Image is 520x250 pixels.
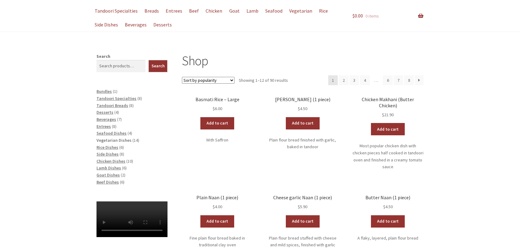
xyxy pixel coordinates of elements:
span: 14 [134,137,138,143]
a: Goat [226,4,242,18]
span: 0.00 [353,13,363,19]
bdi: 4.00 [213,204,222,209]
a: Page 2 [339,75,349,85]
span: 8 [121,151,123,157]
p: Most popular chicken dish with chicken pieces half cooked in tandoori oven and finished in a crea... [353,142,423,170]
a: Tandoori Specialties [97,96,136,101]
span: 4 [116,109,118,115]
a: Beverages [122,18,149,32]
span: $ [298,204,300,209]
span: 10 [128,158,132,164]
h2: Butter Naan (1 piece) [353,195,423,200]
span: $ [353,13,355,19]
bdi: 21.90 [382,112,394,117]
a: Goat Dishes [97,172,120,178]
span: Page 1 [328,75,338,85]
span: 1 [114,89,116,94]
a: Tandoori Breads [97,103,128,108]
span: Chicken Dishes [97,158,125,164]
bdi: 4.50 [383,204,393,209]
a: Add to cart: “Garlic Naan (1 piece)” [286,117,320,129]
span: 8 [139,96,141,101]
p: Plain flour bread finished with garlic, baked in tandoor [267,137,338,150]
label: Search [97,54,110,59]
h2: Plain Naan (1 piece) [182,195,253,200]
a: Breads [141,4,162,18]
bdi: 4.50 [298,106,307,111]
a: Chicken Makhani (Butter Chicken) $21.90 [353,97,423,118]
a: Cheese garlic Naan (1 piece) $5.90 [267,195,338,210]
span: $ [298,106,300,111]
a: Page 7 [394,75,404,85]
a: Seafood [262,4,285,18]
bdi: 6.00 [213,106,222,111]
a: Rice Dishes [97,145,118,150]
bdi: 5.90 [298,204,307,209]
a: Page 6 [383,75,393,85]
a: Lamb Dishes [97,165,121,171]
a: Beverages [97,117,116,122]
span: 7 [118,117,120,122]
span: 6 [123,165,125,171]
span: 6 [121,179,123,185]
p: Plain flour bread stuffed with cheese and mild spices, finished with garlic [267,235,338,248]
a: Side Dishes [97,151,119,157]
p: With Saffron [182,137,253,144]
a: Add to cart: “Chicken Makhani (Butter Chicken)” [371,123,405,135]
p: Fine plain flour bread baked in traditional clay oven [182,235,253,248]
span: Bundles [97,89,112,94]
a: Page 4 [360,75,370,85]
a: Plain Naan (1 piece) $4.00 [182,195,253,210]
a: Add to cart: “Cheese garlic Naan (1 piece)” [286,215,320,228]
a: Vegetarian Dishes [97,137,132,143]
span: $ [383,204,385,209]
a: Desserts [150,18,175,32]
a: Lamb [243,4,261,18]
p: Showing 1–12 of 90 results [239,75,288,85]
h1: Shop [182,53,423,69]
a: Page 3 [349,75,359,85]
span: Beef Dishes [97,179,119,185]
span: $ [213,106,215,111]
span: 0 items [365,13,379,19]
span: 6 [120,145,123,150]
h2: Chicken Makhani (Butter Chicken) [353,97,423,109]
a: $0.00 0 items [353,4,423,28]
a: Add to cart: “Basmati Rice - Large” [200,117,234,129]
a: Page 8 [404,75,414,85]
a: [PERSON_NAME] (1 piece) $4.50 [267,97,338,112]
a: Add to cart: “Butter Naan (1 piece)” [371,215,405,228]
h2: [PERSON_NAME] (1 piece) [267,97,338,102]
a: Butter Naan (1 piece) $4.50 [353,195,423,210]
a: Add to cart: “Plain Naan (1 piece)” [200,215,234,228]
span: $ [213,204,215,209]
a: Rice [316,4,331,18]
a: Tandoori Specialties [92,4,140,18]
a: Chicken [203,4,225,18]
span: 4 [129,130,131,136]
input: Search products… [97,60,145,72]
p: A flaky, layered, plain flour bread [353,235,423,242]
a: Basmati Rice – Large $6.00 [182,97,253,112]
a: Desserts [97,109,113,115]
span: … [371,75,382,85]
a: → [415,75,423,85]
span: 8 [130,103,132,108]
select: Shop order [182,77,234,84]
a: Beef [186,4,202,18]
a: Seafood Dishes [97,130,127,136]
button: Search [148,60,168,72]
span: $ [382,112,384,117]
span: 8 [113,124,115,129]
nav: Primary Navigation [97,4,338,32]
h2: Basmati Rice – Large [182,97,253,102]
span: 2 [122,172,124,178]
